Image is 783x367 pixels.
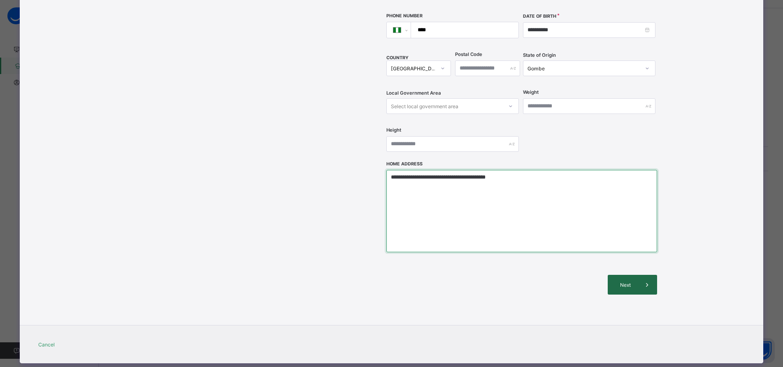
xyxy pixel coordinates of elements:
label: Phone Number [386,13,423,19]
label: Home Address [386,161,423,167]
label: Weight [523,89,539,95]
div: Select local government area [391,98,458,114]
span: COUNTRY [386,55,409,60]
span: Local Government Area [386,90,441,96]
label: Height [386,127,401,133]
span: Next [614,282,637,288]
label: Postal Code [455,51,482,57]
span: Cancel [38,341,55,348]
div: Gombe [527,65,640,72]
div: [GEOGRAPHIC_DATA] [391,65,436,72]
span: State of Origin [523,52,556,58]
label: Date of Birth [523,14,556,19]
